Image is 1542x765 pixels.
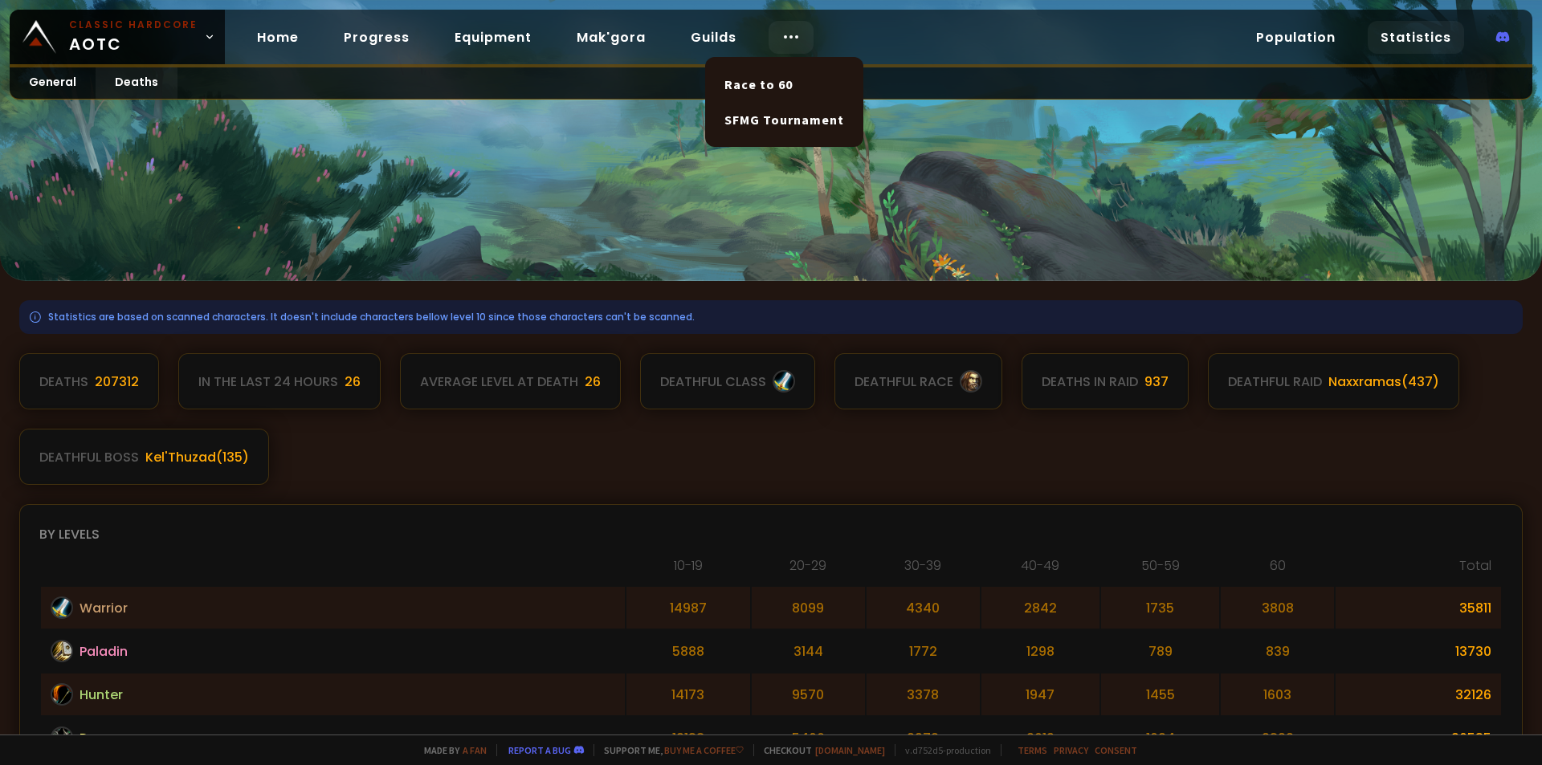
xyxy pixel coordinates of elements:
div: 26 [345,372,361,392]
small: Classic Hardcore [69,18,198,32]
a: Home [244,21,312,54]
th: 50-59 [1101,555,1219,585]
td: 8099 [752,587,865,629]
th: 20-29 [752,555,865,585]
a: Statistics [1368,21,1464,54]
span: v. d752d5 - production [895,744,991,756]
td: 4340 [867,587,980,629]
div: Deaths in raid [1042,372,1138,392]
td: 9570 [752,673,865,715]
div: By levels [39,524,1503,544]
a: Progress [331,21,422,54]
a: Guilds [678,21,749,54]
td: 2972 [867,717,980,759]
div: Kel'Thuzad ( 135 ) [145,447,249,467]
td: 5888 [626,630,749,672]
th: 40-49 [981,555,1099,585]
div: deathful race [855,372,953,392]
a: a fan [463,744,487,756]
a: Consent [1095,744,1137,756]
span: Support me, [594,744,744,756]
th: 60 [1221,555,1334,585]
th: 10-19 [626,555,749,585]
a: Mak'gora [564,21,659,54]
a: General [10,67,96,99]
td: 2842 [981,587,1099,629]
a: Classic HardcoreAOTC [10,10,225,64]
span: Hunter [80,685,123,705]
th: 30-39 [867,555,980,585]
th: Total [1336,555,1501,585]
td: 2322 [1221,717,1334,759]
td: 1298 [981,630,1099,672]
a: SFMG Tournament [715,102,854,137]
span: Checkout [753,744,885,756]
div: 26 [585,372,601,392]
div: 937 [1144,372,1169,392]
span: Paladin [80,641,128,661]
td: 32126 [1336,673,1501,715]
td: 14987 [626,587,749,629]
td: 789 [1101,630,1219,672]
a: Equipment [442,21,545,54]
div: Deaths [39,372,88,392]
span: Made by [414,744,487,756]
td: 3808 [1221,587,1334,629]
td: 5460 [752,717,865,759]
td: 26535 [1336,717,1501,759]
div: Average level at death [420,372,578,392]
td: 14173 [626,673,749,715]
div: deathful raid [1228,372,1322,392]
td: 3378 [867,673,980,715]
td: 839 [1221,630,1334,672]
a: [DOMAIN_NAME] [815,744,885,756]
a: Terms [1018,744,1047,756]
div: deathful class [660,372,766,392]
div: Naxxramas ( 437 ) [1328,372,1439,392]
a: Report a bug [508,744,571,756]
span: Warrior [80,598,128,618]
td: 3144 [752,630,865,672]
td: 1947 [981,673,1099,715]
td: 1735 [1101,587,1219,629]
div: In the last 24 hours [198,372,338,392]
td: 12138 [626,717,749,759]
td: 1624 [1101,717,1219,759]
td: 13730 [1336,630,1501,672]
td: 1603 [1221,673,1334,715]
td: 1772 [867,630,980,672]
a: Population [1243,21,1348,54]
td: 1455 [1101,673,1219,715]
td: 35811 [1336,587,1501,629]
div: Statistics are based on scanned characters. It doesn't include characters bellow level 10 since t... [19,300,1523,334]
div: 207312 [95,372,139,392]
a: Deaths [96,67,177,99]
div: deathful boss [39,447,139,467]
td: 2019 [981,717,1099,759]
a: Privacy [1054,744,1088,756]
a: Buy me a coffee [664,744,744,756]
a: Race to 60 [715,67,854,102]
span: AOTC [69,18,198,56]
span: Rogue [80,728,121,748]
